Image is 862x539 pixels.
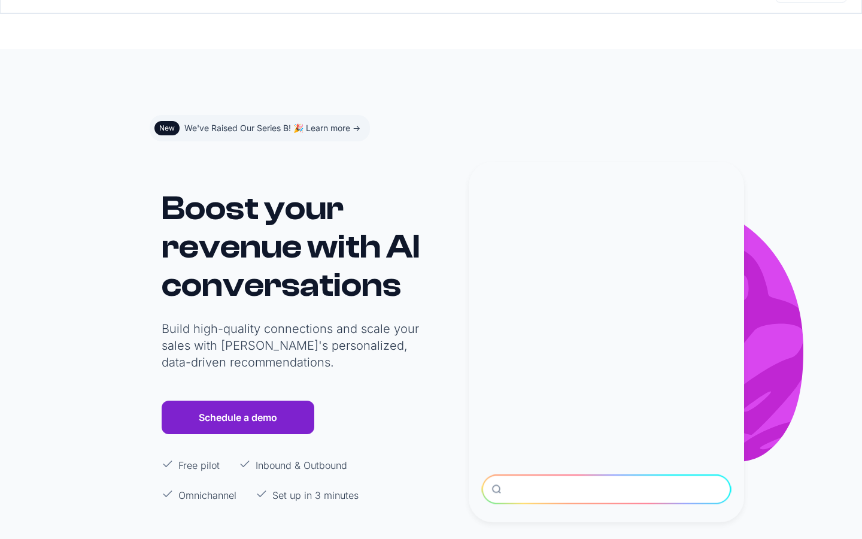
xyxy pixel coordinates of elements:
aside: Language selected: English [12,517,72,535]
h1: Boost your revenue with AI conversations [162,189,425,304]
a: NewWe've Raised Our Series B! 🎉 Learn more -> [150,115,370,141]
p: Free pilot [178,458,220,473]
ul: Language list [24,518,72,535]
p: Inbound & Outbound [256,458,347,473]
p: Omnichannel [178,488,236,502]
div: New [159,123,175,133]
p: Build high-quality connections and scale your sales with [PERSON_NAME]'s personalized, data-drive... [162,320,425,371]
a: Schedule a demo [162,401,314,434]
div: We've Raised Our Series B! 🎉 Learn more -> [184,120,360,137]
p: Set up in 3 minutes [272,488,359,502]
